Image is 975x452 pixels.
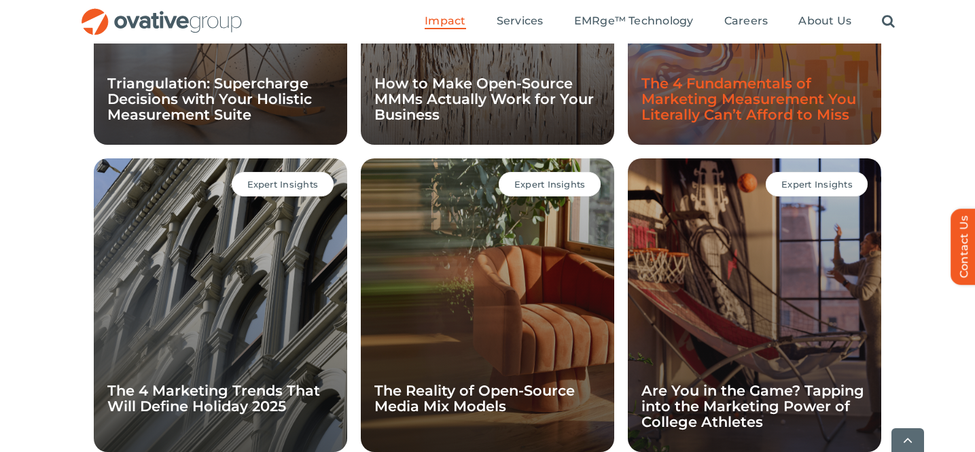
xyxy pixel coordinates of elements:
span: Impact [425,14,465,28]
span: Services [497,14,544,28]
span: EMRge™ Technology [574,14,694,28]
span: About Us [798,14,851,28]
a: The 4 Marketing Trends That Will Define Holiday 2025 [107,382,320,415]
a: Are You in the Game? Tapping into the Marketing Power of College Athletes [641,382,864,430]
a: The 4 Fundamentals of Marketing Measurement You Literally Can’t Afford to Miss [641,75,856,123]
a: The Reality of Open-Source Media Mix Models [374,382,575,415]
a: Impact [425,14,465,29]
a: How to Make Open-Source MMMs Actually Work for Your Business [374,75,594,123]
a: Search [882,14,895,29]
span: Careers [724,14,768,28]
a: Services [497,14,544,29]
a: Careers [724,14,768,29]
a: About Us [798,14,851,29]
a: OG_Full_horizontal_RGB [80,7,243,20]
a: EMRge™ Technology [574,14,694,29]
a: Triangulation: Supercharge Decisions with Your Holistic Measurement Suite [107,75,312,123]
